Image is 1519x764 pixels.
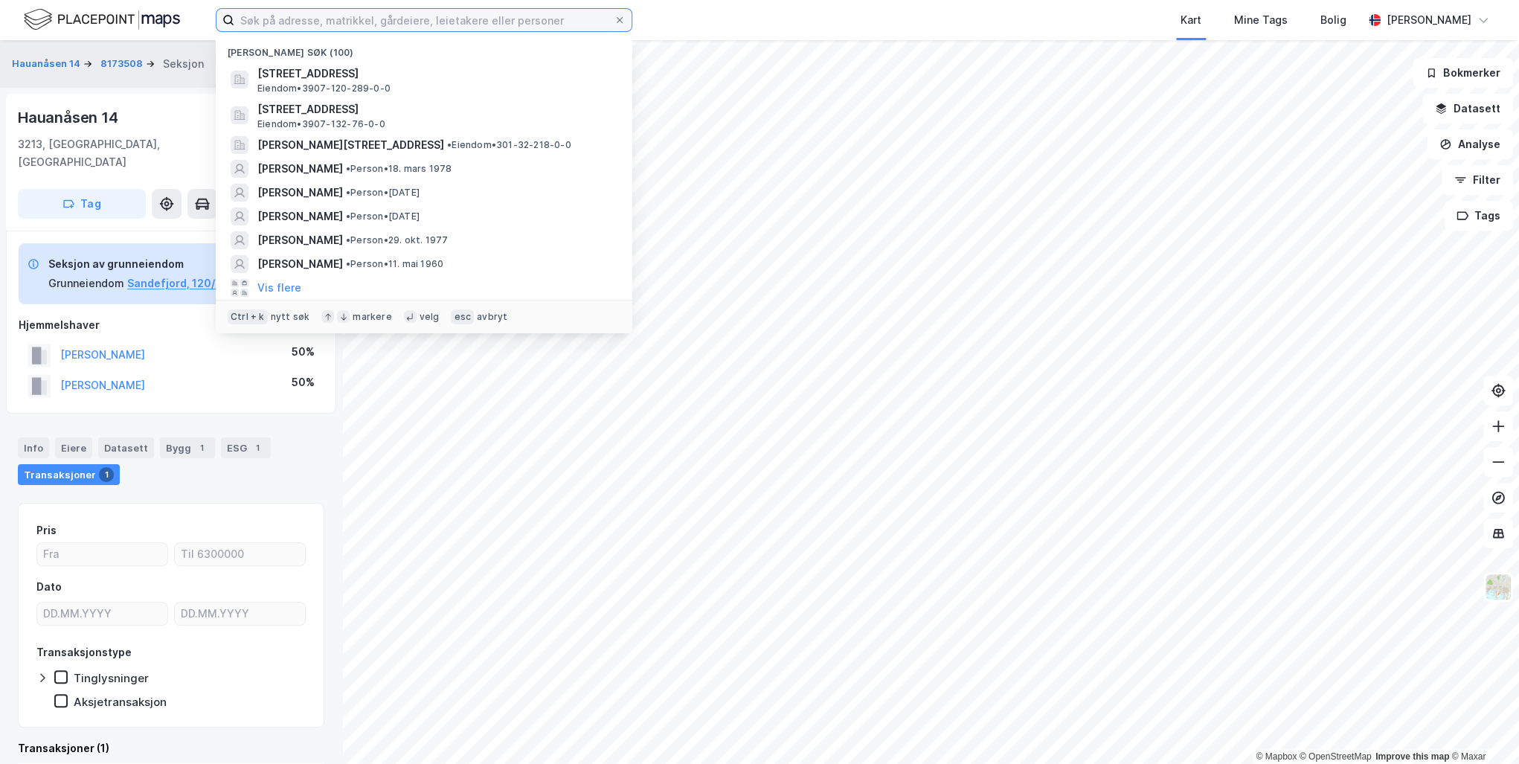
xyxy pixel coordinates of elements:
[48,255,237,273] div: Seksjon av grunneiendom
[36,521,57,539] div: Pris
[1422,94,1513,123] button: Datasett
[221,437,271,458] div: ESG
[18,106,121,129] div: Hauanåsen 14
[1413,58,1513,88] button: Bokmerker
[447,139,452,150] span: •
[1234,11,1288,29] div: Mine Tags
[292,373,315,391] div: 50%
[346,211,350,222] span: •
[228,309,268,324] div: Ctrl + k
[346,258,443,270] span: Person • 11. mai 1960
[346,234,448,246] span: Person • 29. okt. 1977
[216,35,632,62] div: [PERSON_NAME] søk (100)
[12,57,83,71] button: Hauanåsen 14
[257,118,385,130] span: Eiendom • 3907-132-76-0-0
[1445,693,1519,764] iframe: Chat Widget
[98,437,154,458] div: Datasett
[346,234,350,245] span: •
[1427,129,1513,159] button: Analyse
[346,163,452,175] span: Person • 18. mars 1978
[18,135,221,171] div: 3213, [GEOGRAPHIC_DATA], [GEOGRAPHIC_DATA]
[160,437,215,458] div: Bygg
[271,311,310,323] div: nytt søk
[1320,11,1346,29] div: Bolig
[1181,11,1201,29] div: Kart
[74,671,149,685] div: Tinglysninger
[163,55,204,73] div: Seksjon
[18,464,120,485] div: Transaksjoner
[18,437,49,458] div: Info
[257,255,343,273] span: [PERSON_NAME]
[447,139,571,151] span: Eiendom • 301-32-218-0-0
[1445,693,1519,764] div: Kontrollprogram for chat
[346,211,420,222] span: Person • [DATE]
[257,83,391,94] span: Eiendom • 3907-120-289-0-0
[1256,751,1297,762] a: Mapbox
[346,163,350,174] span: •
[1444,201,1513,231] button: Tags
[257,100,614,118] span: [STREET_ADDRESS]
[36,578,62,596] div: Dato
[257,231,343,249] span: [PERSON_NAME]
[257,160,343,178] span: [PERSON_NAME]
[346,187,420,199] span: Person • [DATE]
[346,187,350,198] span: •
[257,279,301,297] button: Vis flere
[250,440,265,455] div: 1
[1484,573,1512,601] img: Z
[353,311,391,323] div: markere
[1300,751,1372,762] a: OpenStreetMap
[55,437,92,458] div: Eiere
[24,7,180,33] img: logo.f888ab2527a4732fd821a326f86c7f29.svg
[175,543,305,565] input: Til 6300000
[257,65,614,83] span: [STREET_ADDRESS]
[19,316,324,334] div: Hjemmelshaver
[175,603,305,625] input: DD.MM.YYYY
[1375,751,1449,762] a: Improve this map
[346,258,350,269] span: •
[477,311,507,323] div: avbryt
[37,603,167,625] input: DD.MM.YYYY
[257,136,444,154] span: [PERSON_NAME][STREET_ADDRESS]
[36,643,132,661] div: Transaksjonstype
[18,739,324,757] div: Transaksjoner (1)
[292,343,315,361] div: 50%
[127,275,237,292] button: Sandefjord, 120/289
[18,189,146,219] button: Tag
[451,309,474,324] div: esc
[257,208,343,225] span: [PERSON_NAME]
[48,275,124,292] div: Grunneiendom
[1442,165,1513,195] button: Filter
[74,695,167,709] div: Aksjetransaksjon
[257,184,343,202] span: [PERSON_NAME]
[99,467,114,482] div: 1
[1387,11,1471,29] div: [PERSON_NAME]
[420,311,440,323] div: velg
[234,9,614,31] input: Søk på adresse, matrikkel, gårdeiere, leietakere eller personer
[100,57,146,71] button: 8173508
[194,440,209,455] div: 1
[37,543,167,565] input: Fra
